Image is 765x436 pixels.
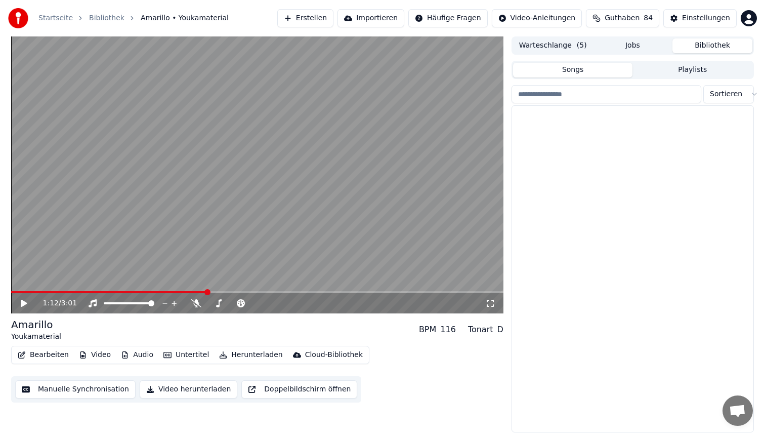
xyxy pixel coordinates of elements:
[644,13,653,23] span: 84
[38,13,73,23] a: Startseite
[722,395,753,426] div: Chat öffnen
[89,13,124,23] a: Bibliothek
[241,380,357,399] button: Doppelbildschirm öffnen
[15,380,136,399] button: Manuelle Synchronisation
[672,38,752,53] button: Bibliothek
[140,380,237,399] button: Video herunterladen
[43,298,59,308] span: 1:12
[75,348,115,362] button: Video
[513,38,593,53] button: Warteschlange
[632,63,752,77] button: Playlists
[117,348,157,362] button: Audio
[513,63,633,77] button: Songs
[43,298,67,308] div: /
[586,9,659,27] button: Guthaben84
[277,9,333,27] button: Erstellen
[419,324,436,336] div: BPM
[38,13,229,23] nav: breadcrumb
[593,38,673,53] button: Jobs
[14,348,73,362] button: Bearbeiten
[11,332,61,342] div: Youkamaterial
[492,9,582,27] button: Video-Anleitungen
[141,13,229,23] span: Amarillo • Youkamaterial
[682,13,730,23] div: Einstellungen
[440,324,456,336] div: 116
[577,41,587,51] span: ( 5 )
[11,318,61,332] div: Amarillo
[497,324,503,336] div: D
[61,298,77,308] span: 3:01
[468,324,493,336] div: Tonart
[337,9,404,27] button: Importieren
[605,13,640,23] span: Guthaben
[159,348,213,362] button: Untertitel
[663,9,737,27] button: Einstellungen
[305,350,363,360] div: Cloud-Bibliothek
[408,9,488,27] button: Häufige Fragen
[710,89,742,99] span: Sortieren
[8,8,28,28] img: youka
[215,348,286,362] button: Herunterladen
